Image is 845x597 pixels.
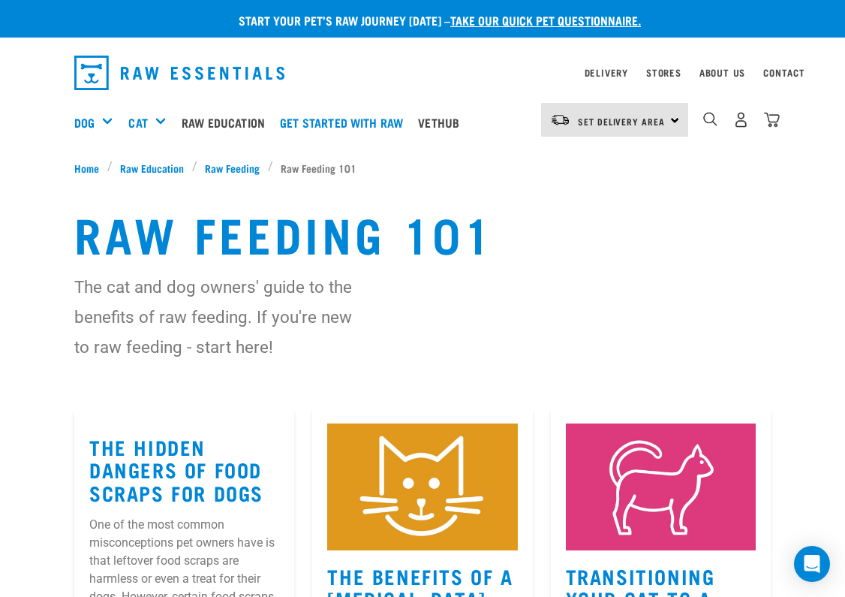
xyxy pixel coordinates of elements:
a: Home [74,160,107,176]
a: Raw Feeding [197,160,268,176]
a: Vethub [414,92,471,152]
img: home-icon-1@2x.png [703,112,717,126]
a: Stores [646,70,681,75]
span: Raw Feeding [205,160,260,176]
img: Instagram_Core-Brand_Wildly-Good-Nutrition-13.jpg [566,424,756,550]
a: Raw Education [178,92,276,152]
a: About Us [699,70,745,75]
span: Raw Education [120,160,184,176]
img: van-moving.png [550,113,570,127]
a: Delivery [585,70,628,75]
a: The Hidden Dangers of Food Scraps for Dogs [89,441,263,498]
a: Dog [74,113,95,131]
img: Raw Essentials Logo [74,56,284,90]
span: Set Delivery Area [578,119,665,124]
div: Open Intercom Messenger [794,546,830,582]
a: Contact [763,70,805,75]
img: home-icon@2x.png [764,112,780,128]
img: user.png [733,112,749,128]
a: Cat [128,113,147,131]
img: Instagram_Core-Brand_Wildly-Good-Nutrition-2.jpg [327,424,517,550]
h1: Raw Feeding 101 [74,206,771,260]
nav: dropdown navigation [62,50,783,96]
a: take our quick pet questionnaire. [450,17,641,23]
span: Home [74,160,99,176]
a: Raw Education [113,160,192,176]
a: Get started with Raw [276,92,414,152]
p: The cat and dog owners' guide to the benefits of raw feeding. If you're new to raw feeding - star... [74,272,353,362]
nav: breadcrumbs [74,160,771,176]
